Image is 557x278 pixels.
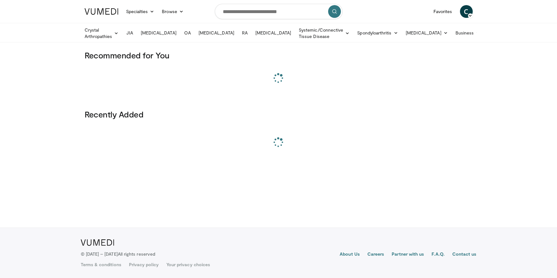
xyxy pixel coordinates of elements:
a: [MEDICAL_DATA] [252,26,295,39]
a: Terms & conditions [81,261,121,268]
a: OA [180,26,195,39]
h3: Recently Added [85,109,473,119]
a: Careers [367,251,384,259]
a: RA [238,26,252,39]
a: Your privacy choices [166,261,210,268]
a: About Us [340,251,360,259]
a: JIA [123,26,137,39]
a: [MEDICAL_DATA] [137,26,180,39]
input: Search topics, interventions [215,4,342,19]
a: Spondyloarthritis [353,26,402,39]
a: Favorites [430,5,456,18]
a: Crystal Arthropathies [81,27,123,40]
a: Business [452,26,484,39]
h3: Recommended for You [85,50,473,60]
a: Contact us [452,251,477,259]
a: [MEDICAL_DATA] [195,26,238,39]
img: VuMedi Logo [85,8,118,15]
a: Browse [158,5,187,18]
a: Privacy policy [129,261,159,268]
a: Partner with us [392,251,424,259]
a: [MEDICAL_DATA] [402,26,452,39]
p: © [DATE] – [DATE] [81,251,155,257]
img: VuMedi Logo [81,239,114,246]
a: Specialties [122,5,158,18]
a: C [460,5,473,18]
span: All rights reserved [118,251,155,257]
a: F.A.Q. [432,251,444,259]
a: Systemic/Connective Tissue Disease [295,27,353,40]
